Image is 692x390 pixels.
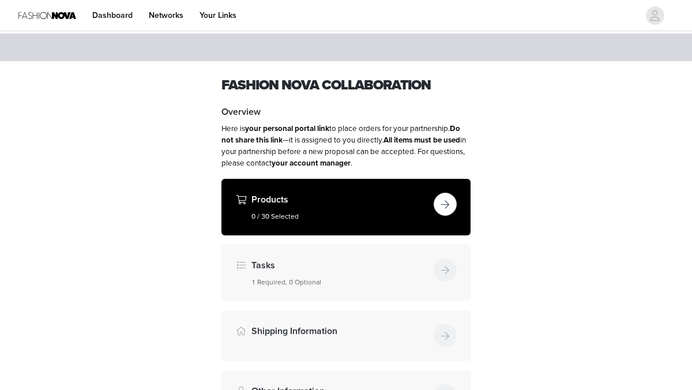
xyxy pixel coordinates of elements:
div: Products [221,179,471,235]
div: avatar [649,6,660,25]
h5: 1 Required, 0 Optional [251,277,429,287]
h1: Fashion Nova Collaboration [221,75,471,96]
div: Tasks [221,245,471,301]
h4: Tasks [251,258,429,272]
h4: Products [251,193,429,207]
a: Networks [142,2,190,28]
div: Shipping Information [221,310,471,361]
strong: Do not share this link [221,124,460,145]
a: Dashboard [85,2,140,28]
h4: Shipping Information [251,324,429,338]
h4: Overview [221,105,471,119]
span: Here is to place orders for your partnership. —it is assigned to you directly. in your partnershi... [221,124,466,168]
img: Fashion Nova Logo [18,2,76,28]
strong: All items must be used [383,136,460,145]
strong: your personal portal link [245,124,329,133]
strong: your account manager [272,159,351,168]
a: Your Links [193,2,243,28]
h5: 0 / 30 Selected [251,211,429,222]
